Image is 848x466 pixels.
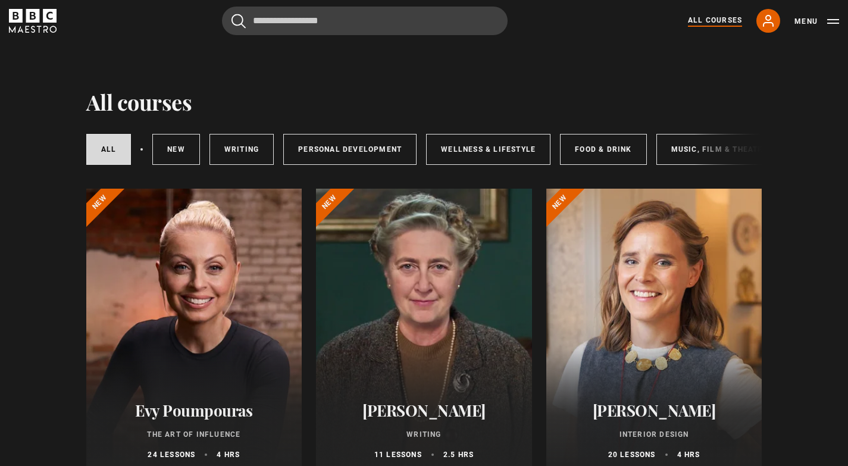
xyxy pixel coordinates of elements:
[283,134,417,165] a: Personal Development
[443,449,474,460] p: 2.5 hrs
[426,134,550,165] a: Wellness & Lifestyle
[608,449,656,460] p: 20 lessons
[688,15,742,27] a: All Courses
[86,89,192,114] h1: All courses
[152,134,200,165] a: New
[231,14,246,29] button: Submit the search query
[330,429,518,440] p: Writing
[222,7,508,35] input: Search
[374,449,422,460] p: 11 lessons
[9,9,57,33] svg: BBC Maestro
[656,134,783,165] a: Music, Film & Theatre
[86,134,132,165] a: All
[330,401,518,420] h2: [PERSON_NAME]
[794,15,839,27] button: Toggle navigation
[217,449,240,460] p: 4 hrs
[101,401,288,420] h2: Evy Poumpouras
[561,401,748,420] h2: [PERSON_NAME]
[560,134,646,165] a: Food & Drink
[209,134,274,165] a: Writing
[148,449,195,460] p: 24 lessons
[561,429,748,440] p: Interior Design
[677,449,700,460] p: 4 hrs
[101,429,288,440] p: The Art of Influence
